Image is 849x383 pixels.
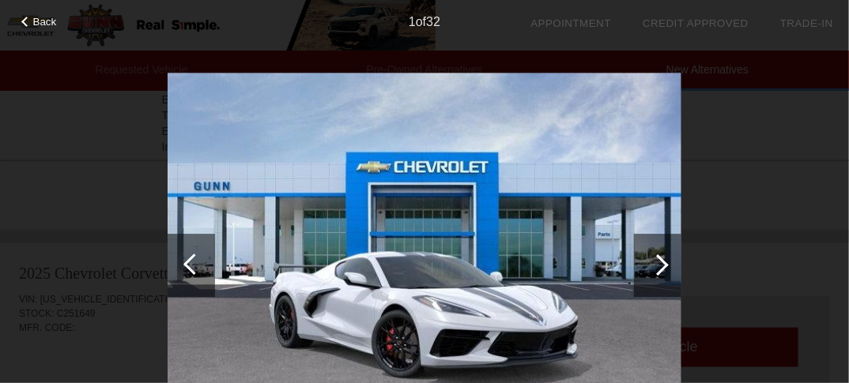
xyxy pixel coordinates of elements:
[33,16,57,28] span: Back
[426,15,440,28] span: 32
[530,17,611,29] a: Appointment
[643,17,749,29] a: Credit Approved
[409,15,416,28] span: 1
[780,17,833,29] a: Trade-In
